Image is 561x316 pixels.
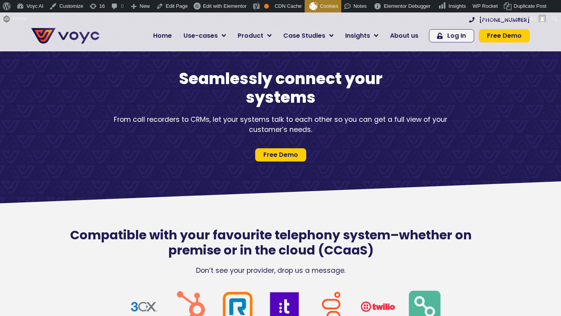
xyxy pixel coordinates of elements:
[339,28,384,44] a: Insights
[479,29,530,42] a: Free Demo
[153,31,172,40] span: Home
[448,3,466,9] span: Insights
[487,33,522,39] span: Free Demo
[13,12,27,25] span: Forms
[264,4,269,9] div: OK
[277,28,339,44] a: Case Studies
[232,28,277,44] a: Product
[51,228,491,258] h2: Compatible with your favourite telephony system–whether on premise or in the cloud (CCaaS)
[51,265,491,276] p: Don’t see your provider, drop us a message.
[263,152,298,158] span: Free Demo
[469,17,530,23] a: [PHONE_NUMBER]
[144,69,417,107] h1: Seamlessly connect your systems
[283,31,325,40] span: Case Studies
[183,31,218,40] span: Use-cases
[447,33,466,39] span: Log In
[238,31,263,40] span: Product
[255,148,306,162] a: Free Demo
[105,114,456,135] p: From call recorders to CRMs, let your systems talk to each other so you can get a full view of yo...
[495,16,536,21] span: [PERSON_NAME]
[384,28,424,44] a: About us
[147,28,178,44] a: Home
[178,28,232,44] a: Use-cases
[390,31,418,40] span: About us
[476,12,549,25] a: Howdy,
[429,29,474,42] a: Log In
[31,28,99,44] img: voyc-full-logo
[345,31,370,40] span: Insights
[203,3,247,9] span: Edit with Elementor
